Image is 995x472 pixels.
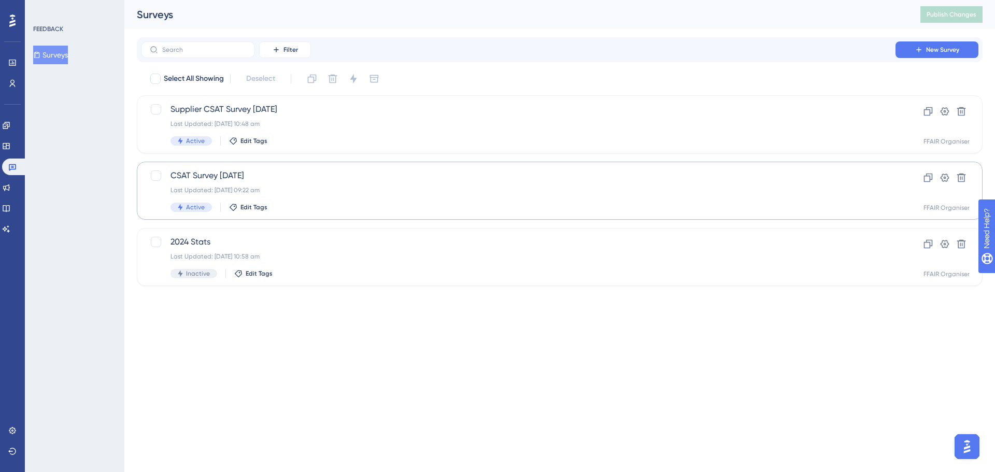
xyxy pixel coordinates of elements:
[927,10,976,19] span: Publish Changes
[246,269,273,278] span: Edit Tags
[186,137,205,145] span: Active
[162,46,246,53] input: Search
[170,186,866,194] div: Last Updated: [DATE] 09:22 am
[951,431,983,462] iframe: UserGuiding AI Assistant Launcher
[33,25,63,33] div: FEEDBACK
[920,6,983,23] button: Publish Changes
[229,137,267,145] button: Edit Tags
[240,203,267,211] span: Edit Tags
[137,7,894,22] div: Surveys
[229,203,267,211] button: Edit Tags
[33,46,68,64] button: Surveys
[895,41,978,58] button: New Survey
[246,73,275,85] span: Deselect
[283,46,298,54] span: Filter
[923,137,970,146] div: FFAIR Organiser
[926,46,959,54] span: New Survey
[24,3,65,15] span: Need Help?
[234,269,273,278] button: Edit Tags
[923,204,970,212] div: FFAIR Organiser
[170,236,866,248] span: 2024 Stats
[240,137,267,145] span: Edit Tags
[923,270,970,278] div: FFAIR Organiser
[186,269,210,278] span: Inactive
[170,120,866,128] div: Last Updated: [DATE] 10:48 am
[164,73,224,85] span: Select All Showing
[170,103,866,116] span: Supplier CSAT Survey [DATE]
[259,41,311,58] button: Filter
[170,252,866,261] div: Last Updated: [DATE] 10:58 am
[237,69,285,88] button: Deselect
[186,203,205,211] span: Active
[170,169,866,182] span: CSAT Survey [DATE]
